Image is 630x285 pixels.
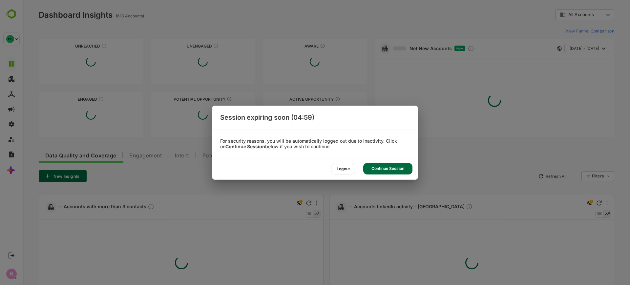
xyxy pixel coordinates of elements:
div: These accounts have not been engaged with for a defined time period [78,43,84,49]
b: Continue Session [225,144,265,149]
span: -- Accounts with more than 3 contacts [35,203,131,211]
div: Logout [331,163,355,174]
button: Refresh All [512,171,547,181]
ag: (618 Accounts) [93,13,123,18]
div: Dashboard Insights [16,10,90,20]
div: Refresh [283,200,288,206]
span: Potential Opportunity [179,153,235,158]
div: Unreached [16,44,120,49]
div: Session expiring soon (04:59) [212,106,418,130]
div: Filters [569,173,581,178]
div: This is a global insight. Segment selection is not applicable for this view [272,199,280,208]
div: These accounts have just entered the buying cycle and need further nurturing [297,43,302,49]
span: Engagement [106,153,139,158]
button: New Insights [16,170,64,182]
span: Deal [248,153,260,158]
div: These accounts are MQAs and can be passed on to Inside Sales [204,96,209,102]
span: Intent [152,153,166,158]
div: This card does not support filter and segments [534,46,539,51]
div: Engaged [16,97,120,102]
div: Discover new ICP-fit accounts showing engagement — via intent surges, anonymous website visits, L... [445,45,451,52]
button: View Funnel Comparison [540,26,591,36]
div: Active Opportunity [240,97,344,102]
div: This is a global insight. Segment selection is not applicable for this view [563,199,571,208]
div: For security reasons, you will be automatically logged out due to inactivity. Click on below if y... [212,138,418,150]
a: -- Accounts with more than 3 contactsDescription not present [35,203,134,211]
span: -- Accounts linkedIn activity - [GEOGRAPHIC_DATA] [325,203,450,211]
span: All Accounts [545,12,571,17]
span: New [433,47,440,50]
span: Customer [273,153,298,158]
div: More [583,200,585,206]
div: Unengaged [128,44,232,49]
button: [DATE] - [DATE] [541,44,586,53]
div: Continue Session [363,163,412,174]
div: These accounts are warm, further nurturing would qualify them to MQAs [75,96,81,102]
div: Aware [240,44,344,49]
div: All Accounts [537,12,581,18]
a: Net New Accounts [370,46,429,51]
div: Description not present [443,203,450,211]
div: Refresh [574,200,579,206]
div: More [293,200,294,206]
a: -- Accounts linkedIn activity - [GEOGRAPHIC_DATA]Description not present [325,203,452,211]
span: [DATE] - [DATE] [547,44,576,53]
div: Description not present [125,203,131,211]
div: Potential Opportunity [128,97,232,102]
div: All Accounts [532,9,591,21]
span: Data Quality and Coverage [22,153,93,158]
div: These accounts have open opportunities which might be at any of the Sales Stages [312,96,317,102]
div: These accounts have not shown enough engagement and need nurturing [190,43,196,49]
div: Filters [568,170,591,182]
